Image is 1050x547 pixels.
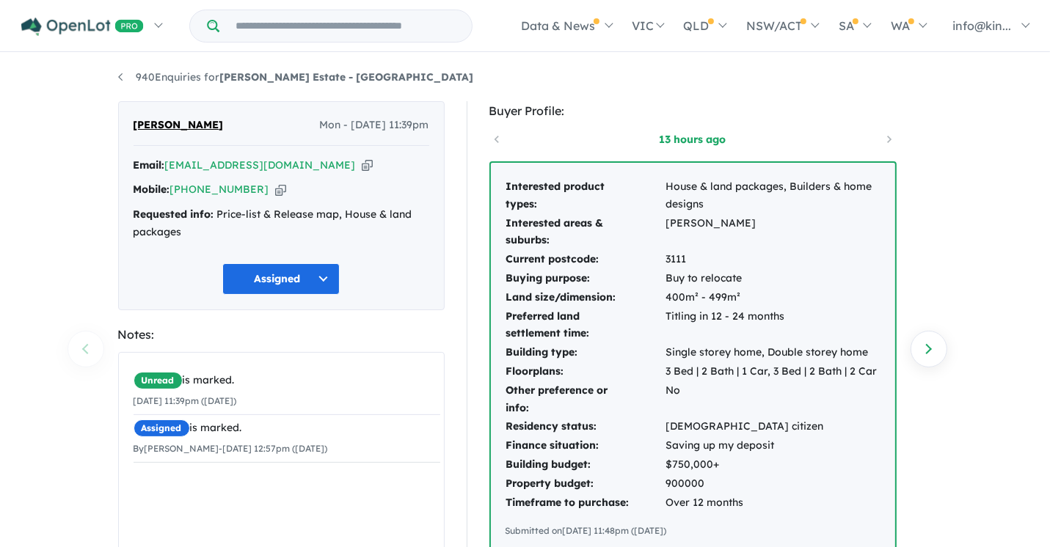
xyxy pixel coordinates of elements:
td: Building type: [506,343,666,362]
div: Buyer Profile: [489,101,897,121]
td: Residency status: [506,417,666,436]
a: [EMAIL_ADDRESS][DOMAIN_NAME] [165,158,356,172]
td: Building budget: [506,455,666,474]
td: Other preference or info: [506,381,666,418]
td: Buy to relocate [666,269,881,288]
a: [PHONE_NUMBER] [170,183,269,196]
td: No [666,381,881,418]
div: is marked. [134,372,440,389]
td: Interested product types: [506,177,666,214]
td: Property budget: [506,474,666,493]
td: Land size/dimension: [506,288,666,307]
div: Notes: [118,325,445,345]
div: Submitted on [DATE] 11:48pm ([DATE]) [506,524,881,538]
td: Over 12 months [666,493,881,513]
td: Timeframe to purchase: [506,493,666,513]
td: Single storey home, Double storey home [666,343,881,362]
div: Price-list & Release map, House & land packages [134,206,429,241]
td: 900000 [666,474,881,493]
td: Saving up my deposit [666,436,881,455]
strong: Email: [134,158,165,172]
button: Assigned [222,263,340,295]
td: Current postcode: [506,250,666,269]
a: 940Enquiries for[PERSON_NAME] Estate - [GEOGRAPHIC_DATA] [118,70,474,84]
td: [DEMOGRAPHIC_DATA] citizen [666,417,881,436]
td: [PERSON_NAME] [666,214,881,251]
td: 3111 [666,250,881,269]
span: info@kin... [952,18,1011,33]
td: Floorplans: [506,362,666,381]
span: [PERSON_NAME] [134,117,224,134]
a: 13 hours ago [630,132,755,147]
td: $750,000+ [666,455,881,474]
nav: breadcrumb [118,69,933,87]
td: Finance situation: [506,436,666,455]
td: Titling in 12 - 24 months [666,307,881,344]
span: Unread [134,372,183,389]
td: House & land packages, Builders & home designs [666,177,881,214]
span: Mon - [DATE] 11:39pm [320,117,429,134]
div: is marked. [134,419,440,437]
td: 3 Bed | 2 Bath | 1 Car, 3 Bed | 2 Bath | 2 Car [666,362,881,381]
button: Copy [362,158,373,173]
small: [DATE] 11:39pm ([DATE]) [134,395,237,406]
span: Assigned [134,419,190,437]
td: Preferred land settlement time: [506,307,666,344]
td: Interested areas & suburbs: [506,214,666,251]
input: Try estate name, suburb, builder or developer [222,10,469,42]
strong: Mobile: [134,183,170,196]
td: Buying purpose: [506,269,666,288]
td: 400m² - 499m² [666,288,881,307]
img: Openlot PRO Logo White [21,18,144,36]
strong: Requested info: [134,208,214,221]
small: By [PERSON_NAME] - [DATE] 12:57pm ([DATE]) [134,443,328,454]
button: Copy [275,182,286,197]
strong: [PERSON_NAME] Estate - [GEOGRAPHIC_DATA] [220,70,474,84]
